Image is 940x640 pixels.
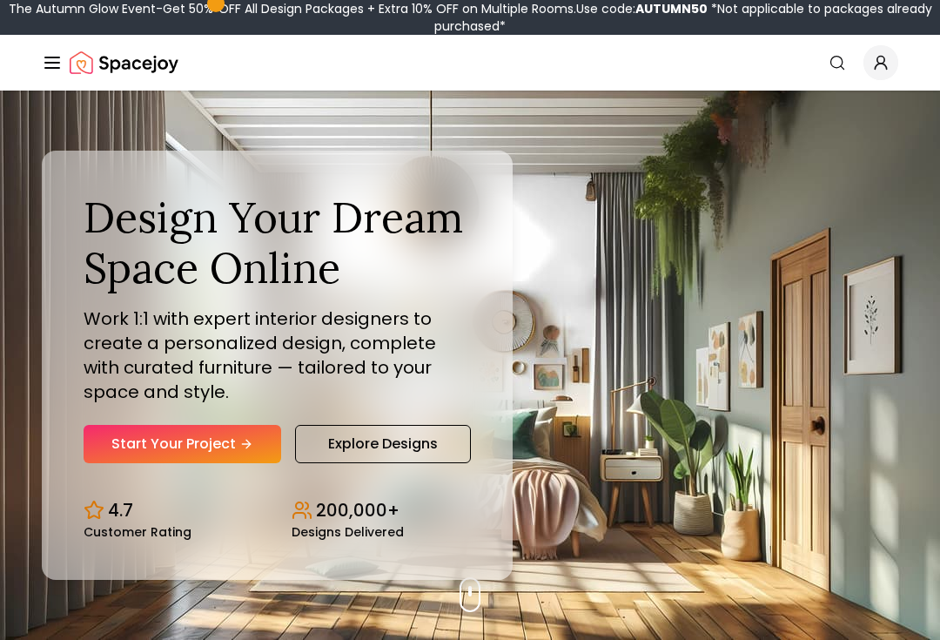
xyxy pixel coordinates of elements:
[108,498,133,522] p: 4.7
[84,526,191,538] small: Customer Rating
[84,192,471,293] h1: Design Your Dream Space Online
[316,498,399,522] p: 200,000+
[295,425,471,463] a: Explore Designs
[84,484,471,538] div: Design stats
[70,45,178,80] img: Spacejoy Logo
[84,307,471,404] p: Work 1:1 with expert interior designers to create a personalized design, complete with curated fu...
[292,526,404,538] small: Designs Delivered
[84,425,281,463] a: Start Your Project
[42,35,898,91] nav: Global
[70,45,178,80] a: Spacejoy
